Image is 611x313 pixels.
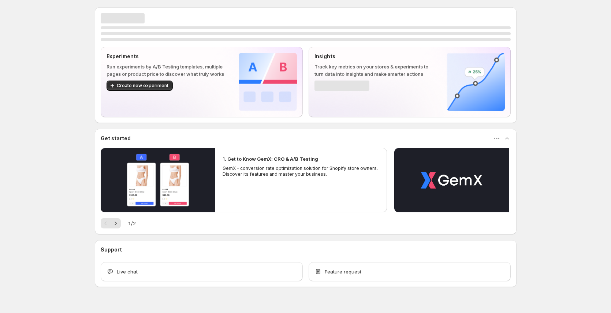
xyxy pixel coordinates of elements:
[447,53,505,111] img: Insights
[107,81,173,91] button: Create new experiment
[223,165,380,177] p: GemX - conversion rate optimization solution for Shopify store owners. Discover its features and ...
[239,53,297,111] img: Experiments
[314,63,435,78] p: Track key metrics on your stores & experiments to turn data into insights and make smarter actions
[117,268,138,275] span: Live chat
[117,83,168,89] span: Create new experiment
[107,63,227,78] p: Run experiments by A/B Testing templates, multiple pages or product price to discover what truly ...
[107,53,227,60] p: Experiments
[325,268,361,275] span: Feature request
[101,148,215,212] button: Play video
[101,246,122,253] h3: Support
[314,53,435,60] p: Insights
[101,135,131,142] h3: Get started
[111,218,121,228] button: Next
[101,218,121,228] nav: Pagination
[128,220,136,227] span: 1 / 2
[223,155,318,163] h2: 1. Get to Know GemX: CRO & A/B Testing
[394,148,509,212] button: Play video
